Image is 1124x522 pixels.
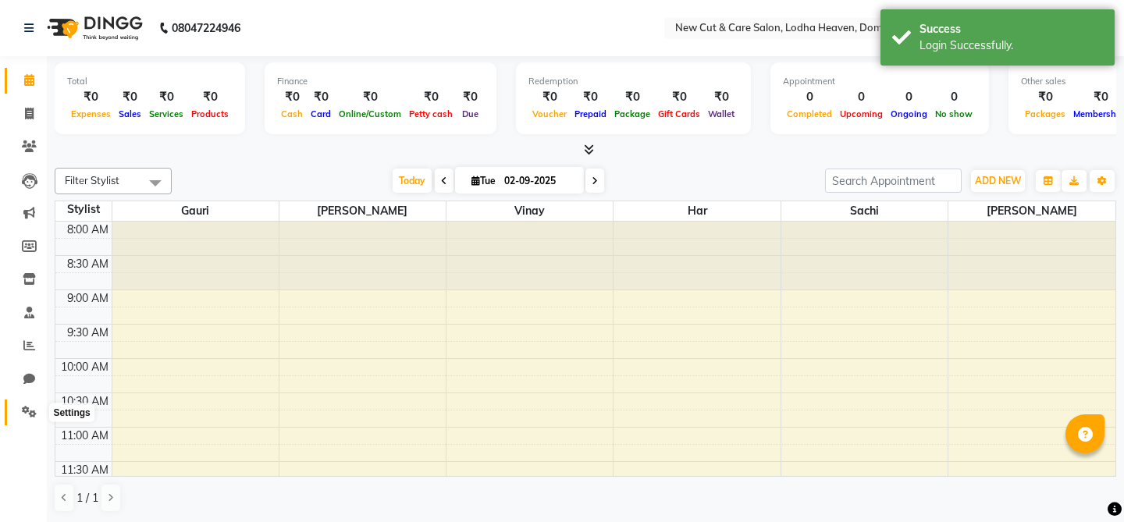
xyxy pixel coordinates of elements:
[500,169,578,193] input: 2025-09-02
[919,21,1103,37] div: Success
[948,201,1115,221] span: [PERSON_NAME]
[610,88,654,106] div: ₹0
[67,108,115,119] span: Expenses
[704,88,738,106] div: ₹0
[40,6,147,50] img: logo
[64,256,112,272] div: 8:30 AM
[335,108,405,119] span: Online/Custom
[931,108,976,119] span: No show
[571,88,610,106] div: ₹0
[172,6,240,50] b: 08047224946
[783,108,836,119] span: Completed
[145,108,187,119] span: Services
[405,88,457,106] div: ₹0
[825,169,962,193] input: Search Appointment
[307,108,335,119] span: Card
[115,88,145,106] div: ₹0
[971,170,1025,192] button: ADD NEW
[783,88,836,106] div: 0
[115,108,145,119] span: Sales
[1021,88,1069,106] div: ₹0
[145,88,187,106] div: ₹0
[64,222,112,238] div: 8:00 AM
[67,88,115,106] div: ₹0
[277,108,307,119] span: Cash
[887,108,931,119] span: Ongoing
[528,88,571,106] div: ₹0
[64,325,112,341] div: 9:30 AM
[49,403,94,422] div: Settings
[919,37,1103,54] div: Login Successfully.
[528,75,738,88] div: Redemption
[277,88,307,106] div: ₹0
[528,108,571,119] span: Voucher
[614,201,780,221] span: Har
[836,88,887,106] div: 0
[393,169,432,193] span: Today
[64,290,112,307] div: 9:00 AM
[277,75,484,88] div: Finance
[836,108,887,119] span: Upcoming
[458,108,482,119] span: Due
[58,462,112,478] div: 11:30 AM
[446,201,613,221] span: Vinay
[58,393,112,410] div: 10:30 AM
[975,175,1021,186] span: ADD NEW
[571,108,610,119] span: Prepaid
[307,88,335,106] div: ₹0
[654,88,704,106] div: ₹0
[58,428,112,444] div: 11:00 AM
[335,88,405,106] div: ₹0
[783,75,976,88] div: Appointment
[55,201,112,218] div: Stylist
[76,490,98,506] span: 1 / 1
[112,201,279,221] span: Gauri
[654,108,704,119] span: Gift Cards
[405,108,457,119] span: Petty cash
[704,108,738,119] span: Wallet
[887,88,931,106] div: 0
[187,108,233,119] span: Products
[931,88,976,106] div: 0
[610,108,654,119] span: Package
[58,359,112,375] div: 10:00 AM
[65,174,119,186] span: Filter Stylist
[187,88,233,106] div: ₹0
[781,201,948,221] span: Sachi
[1021,108,1069,119] span: Packages
[279,201,446,221] span: [PERSON_NAME]
[67,75,233,88] div: Total
[468,175,500,186] span: Tue
[457,88,484,106] div: ₹0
